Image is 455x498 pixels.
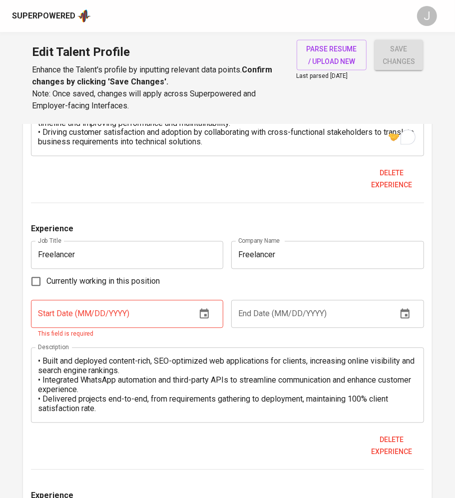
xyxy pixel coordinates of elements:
span: save changes [383,43,415,67]
div: Superpowered [12,10,75,22]
p: This field is required [38,330,217,340]
button: parse resume / upload new [297,40,367,70]
span: Delete experience [363,167,420,192]
div: J [417,6,437,26]
span: Last parsed [DATE] [297,72,348,79]
button: Delete experience [359,164,424,195]
button: Delete experience [359,431,424,462]
span: parse resume / upload new [305,43,359,67]
img: app logo [77,8,91,23]
a: Superpoweredapp logo [12,8,91,23]
span: Currently working in this position [46,276,160,288]
p: Enhance the Talent's profile by inputting relevant data points. Note: Once saved, changes will ap... [32,64,285,112]
span: Delete experience [363,434,420,459]
h1: Edit Talent Profile [32,40,285,64]
p: Experience [31,223,73,235]
button: save changes [375,40,423,70]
